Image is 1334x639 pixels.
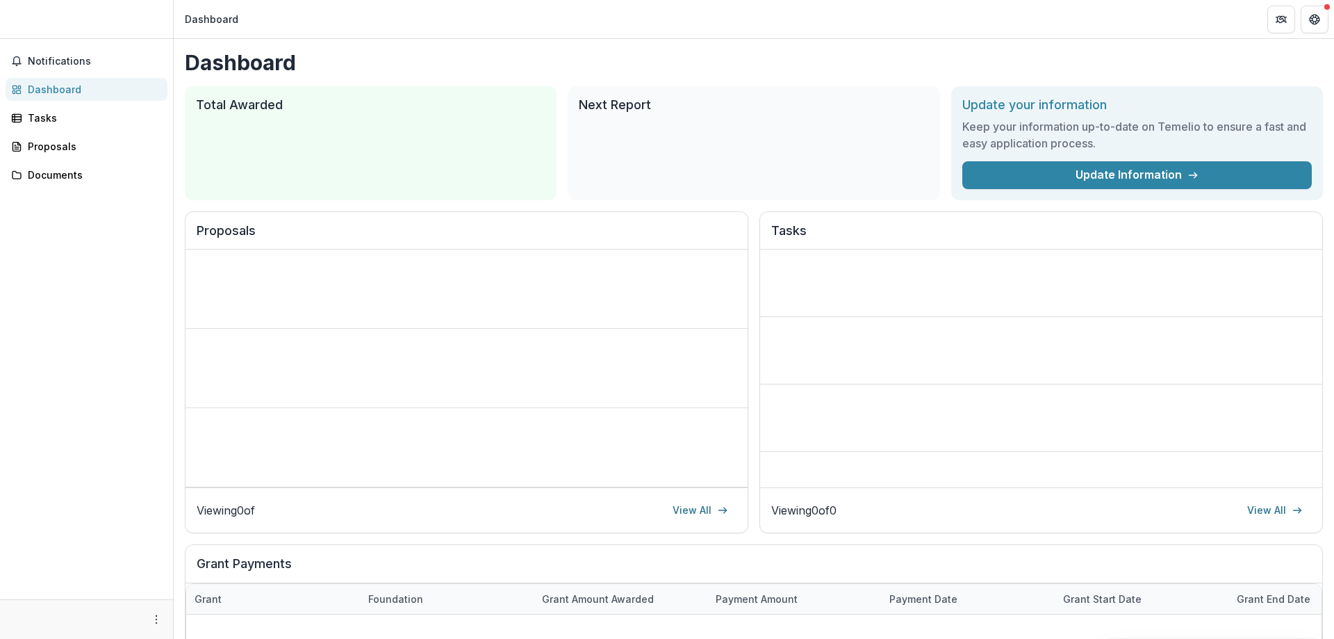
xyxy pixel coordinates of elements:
div: Dashboard [28,82,156,97]
a: Tasks [6,106,167,129]
p: Viewing 0 of 0 [771,502,837,519]
a: View All [1239,499,1311,521]
h2: Next Report [579,97,928,113]
h2: Update your information [962,97,1312,113]
button: Notifications [6,50,167,72]
a: View All [664,499,736,521]
a: Proposals [6,135,167,158]
div: Dashboard [185,12,238,26]
a: Dashboard [6,78,167,101]
h3: Keep your information up-to-date on Temelio to ensure a fast and easy application process. [962,118,1312,152]
nav: breadcrumb [179,9,244,29]
a: Documents [6,163,167,186]
h2: Grant Payments [197,556,1311,583]
button: Partners [1267,6,1295,33]
span: Notifications [28,56,162,67]
h2: Tasks [771,223,1311,250]
button: More [148,611,165,628]
h1: Dashboard [185,50,1323,75]
div: Tasks [28,111,156,125]
div: Documents [28,168,156,182]
h2: Proposals [197,223,736,250]
h2: Total Awarded [196,97,545,113]
button: Get Help [1301,6,1328,33]
p: Viewing 0 of [197,502,255,519]
a: Update Information [962,161,1312,189]
div: Proposals [28,139,156,154]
